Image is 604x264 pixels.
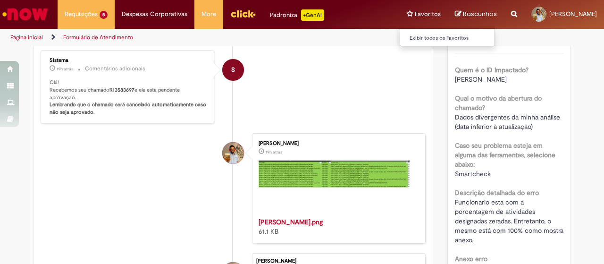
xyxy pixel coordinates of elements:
[50,58,207,63] div: Sistema
[270,9,324,21] div: Padroniza
[256,258,420,264] div: [PERSON_NAME]
[259,218,323,226] a: [PERSON_NAME].png
[1,5,50,24] img: ServiceNow
[259,217,416,236] div: 61.1 KB
[455,75,507,84] span: [PERSON_NAME]
[455,198,565,244] span: Funcionario esta com a porcentagem de atividades designadas zeradas. Entretanto, o mesmo está com...
[201,9,216,19] span: More
[455,170,491,178] span: Smartcheck
[455,94,542,112] b: Qual o motivo da abertura do chamado?
[266,149,282,155] time: 30/09/2025 21:20:52
[100,11,108,19] span: 5
[122,9,187,19] span: Despesas Corporativas
[549,10,597,18] span: [PERSON_NAME]
[455,10,497,19] a: Rascunhos
[463,9,497,18] span: Rascunhos
[400,28,495,46] ul: Favoritos
[65,9,98,19] span: Requisições
[50,101,208,116] b: Lembrando que o chamado será cancelado automaticamente caso não seja aprovado.
[109,86,134,94] b: R13583697
[57,66,73,72] time: 30/09/2025 21:21:22
[455,66,528,74] b: Quem é o ID Impactado?
[455,113,562,131] span: Dados divergentes da minha análise (data inferior à atualização)
[400,33,504,43] a: Exibir todos os Favoritos
[266,149,282,155] span: 19h atrás
[455,255,487,263] b: Anexo erro
[7,29,395,46] ul: Trilhas de página
[231,59,235,81] span: S
[455,141,555,169] b: Caso seu problema esteja em alguma das ferramentas, selecione abaixo:
[50,79,207,116] p: Olá! Recebemos seu chamado e ele esta pendente aprovação.
[230,7,256,21] img: click_logo_yellow_360x200.png
[415,9,441,19] span: Favoritos
[222,59,244,81] div: System
[85,65,145,73] small: Comentários adicionais
[57,66,73,72] span: 19h atrás
[10,34,43,41] a: Página inicial
[222,142,244,164] div: William Moreira Dos Santos
[301,9,324,21] p: +GenAi
[455,188,539,197] b: Descrição detalhada do erro
[63,34,133,41] a: Formulário de Atendimento
[259,141,416,146] div: [PERSON_NAME]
